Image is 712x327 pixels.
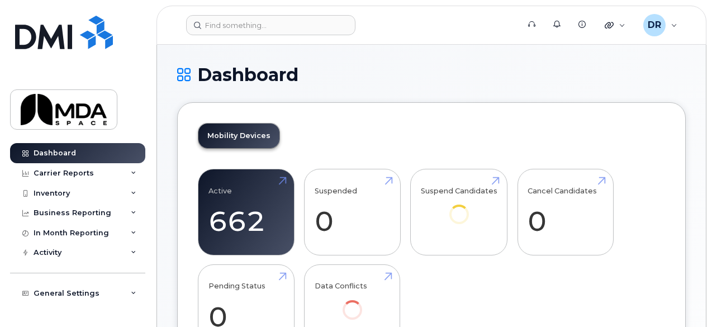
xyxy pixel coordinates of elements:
a: Active 662 [208,176,284,249]
h1: Dashboard [177,65,686,84]
a: Suspend Candidates [421,176,497,240]
a: Mobility Devices [198,124,279,148]
a: Suspended 0 [315,176,390,249]
a: Cancel Candidates 0 [528,176,603,249]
